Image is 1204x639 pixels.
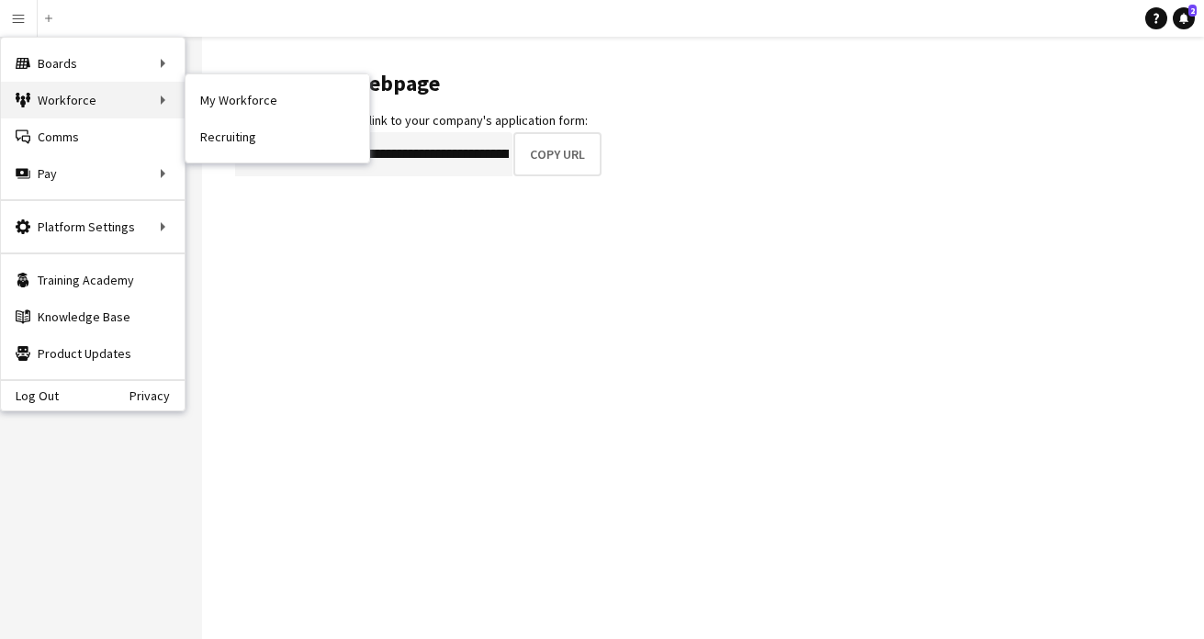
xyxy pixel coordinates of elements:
a: 2 [1173,7,1195,29]
a: Knowledge Base [1,298,185,335]
div: Platform Settings [1,208,185,245]
a: Recruiting [186,118,369,155]
h1: Application webpage [234,70,602,97]
div: Pay [1,155,185,192]
a: My Workforce [186,82,369,118]
a: Product Updates [1,335,185,372]
a: Comms [1,118,185,155]
a: Training Academy [1,262,185,298]
a: Log Out [1,388,59,403]
div: Boards [1,45,185,82]
div: Workforce [1,82,185,118]
div: Copy this URL to share a link to your company's application form: [234,112,602,129]
a: Privacy [129,388,185,403]
span: 2 [1188,5,1197,17]
button: Copy URL [513,132,602,176]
